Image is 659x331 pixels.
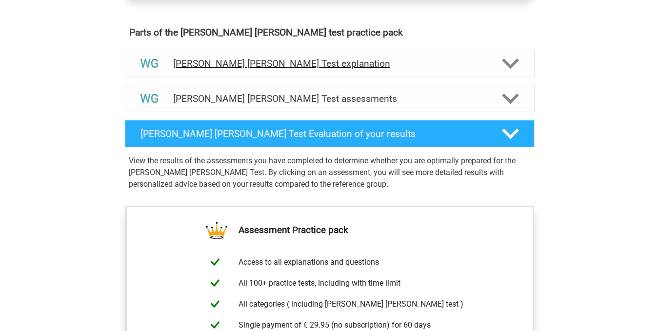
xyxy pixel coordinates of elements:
p: View the results of the assessments you have completed to determine whether you are optimally pre... [129,155,531,190]
h4: Parts of the [PERSON_NAME] [PERSON_NAME] test practice pack [129,27,530,38]
h4: [PERSON_NAME] [PERSON_NAME] Test explanation [173,58,486,69]
img: watson glaser test assessments [137,86,162,111]
a: explanations [PERSON_NAME] [PERSON_NAME] Test explanation [121,50,539,77]
h4: [PERSON_NAME] [PERSON_NAME] Test Evaluation of your results [140,128,486,139]
a: [PERSON_NAME] [PERSON_NAME] Test Evaluation of your results [121,120,539,147]
img: watson glaser test explanations [137,51,162,76]
h4: [PERSON_NAME] [PERSON_NAME] Test assessments [173,93,486,104]
a: assessments [PERSON_NAME] [PERSON_NAME] Test assessments [121,85,539,112]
